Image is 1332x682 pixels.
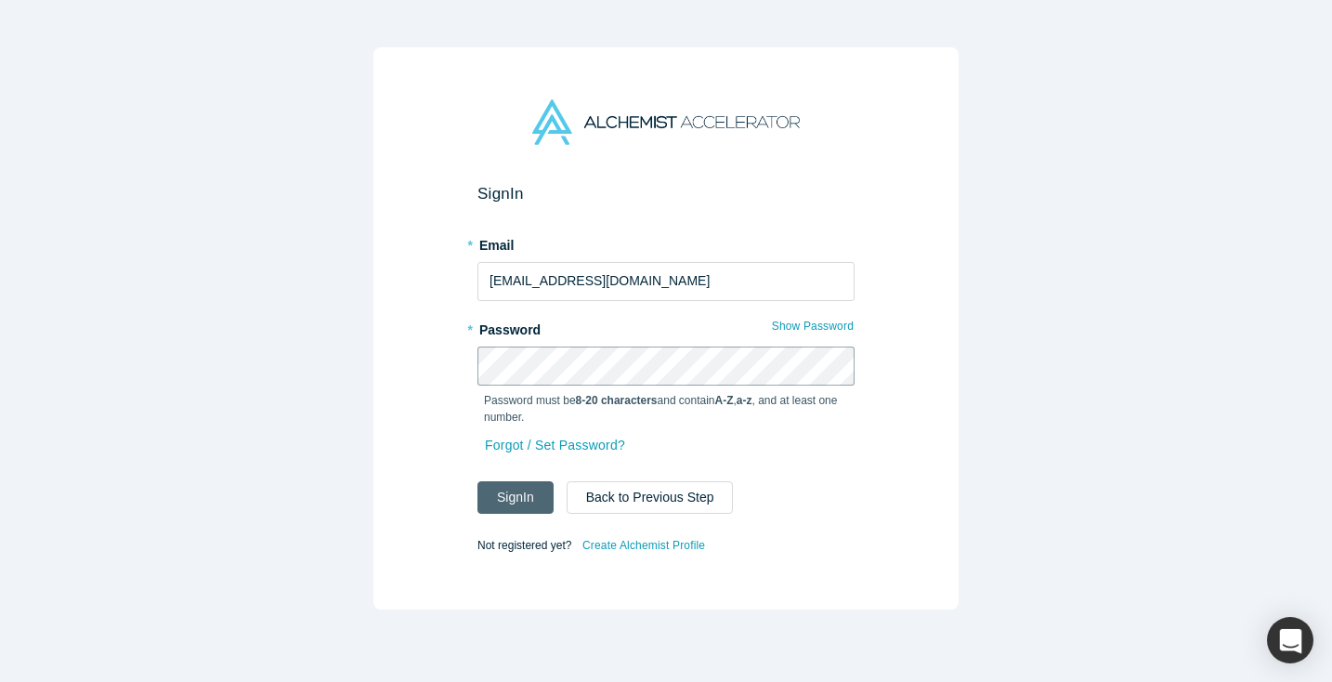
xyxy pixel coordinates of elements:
label: Password [477,314,855,340]
button: Show Password [771,314,855,338]
strong: A-Z [715,394,734,407]
a: Create Alchemist Profile [581,533,706,557]
strong: a-z [737,394,752,407]
a: Forgot / Set Password? [484,429,626,462]
p: Password must be and contain , , and at least one number. [484,392,848,426]
label: Email [477,230,855,256]
h2: Sign In [477,184,855,203]
button: Back to Previous Step [567,481,734,514]
span: Not registered yet? [477,538,571,551]
strong: 8-20 characters [576,394,658,407]
img: Alchemist Accelerator Logo [532,99,800,145]
button: SignIn [477,481,554,514]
